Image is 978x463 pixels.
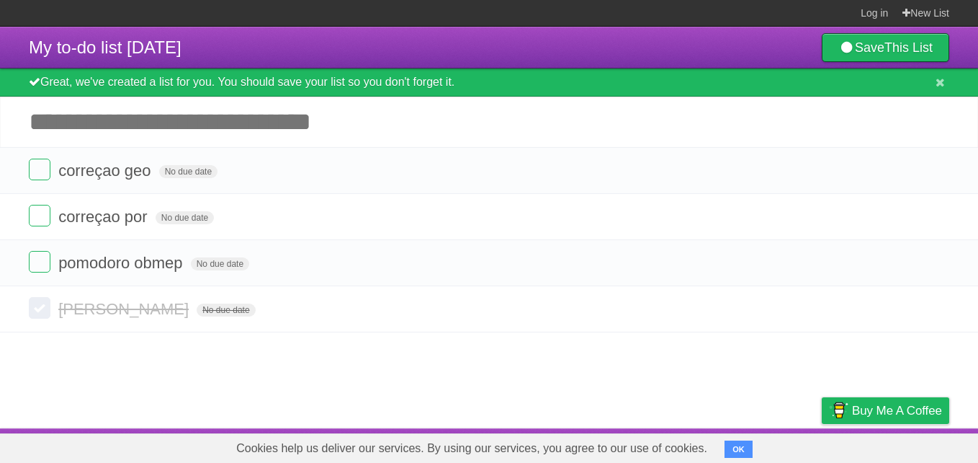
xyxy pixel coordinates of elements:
label: Done [29,251,50,273]
a: About [630,432,660,459]
span: Cookies help us deliver our services. By using our services, you agree to our use of cookies. [222,434,722,463]
button: OK [724,441,753,458]
span: [PERSON_NAME] [58,300,192,318]
span: correçao por [58,208,151,226]
a: Suggest a feature [858,432,949,459]
span: My to-do list [DATE] [29,38,181,57]
span: correçao geo [58,162,154,180]
span: No due date [197,304,255,317]
a: Buy me a coffee [822,397,949,424]
img: Buy me a coffee [829,398,848,423]
a: SaveThis List [822,33,949,62]
span: pomodoro obmep [58,254,186,272]
b: This List [884,40,933,55]
a: Terms [754,432,786,459]
span: Buy me a coffee [852,398,942,423]
label: Done [29,159,50,180]
a: Developers [678,432,736,459]
a: Privacy [803,432,840,459]
span: No due date [156,211,214,224]
label: Done [29,205,50,226]
span: No due date [159,165,217,178]
label: Done [29,297,50,319]
span: No due date [191,257,249,270]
